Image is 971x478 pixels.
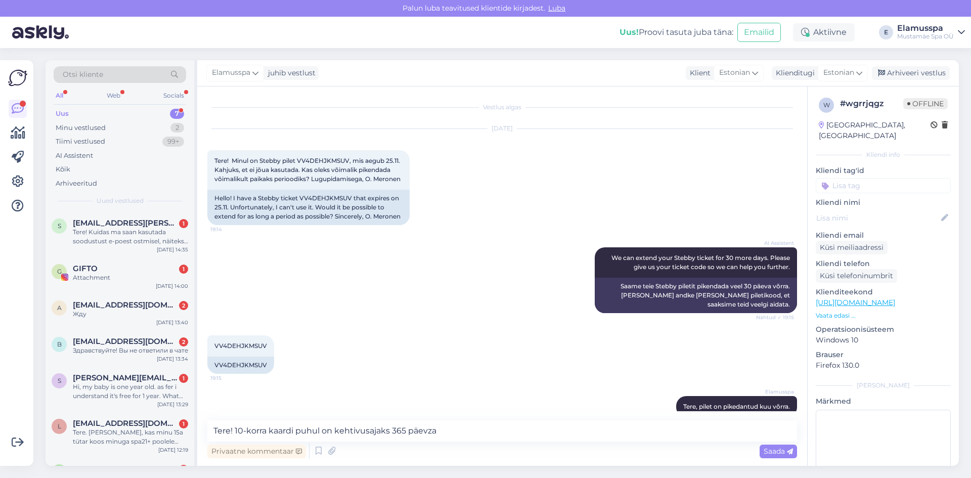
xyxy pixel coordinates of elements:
[56,151,93,161] div: AI Assistent
[686,68,711,78] div: Klient
[179,465,188,474] div: 1
[772,68,815,78] div: Klienditugi
[207,357,274,374] div: VV4DEHJKMSUV
[58,422,61,430] span: l
[73,382,188,401] div: Hi, my baby is one year old. as fer i understand it's free for 1 year. What about the guardian wi...
[840,98,903,110] div: # wgrrjqgz
[816,178,951,193] input: Lisa tag
[97,196,144,205] span: Uued vestlused
[816,324,951,335] p: Operatsioonisüsteem
[179,219,188,228] div: 1
[816,335,951,345] p: Windows 10
[56,164,70,175] div: Kõik
[207,420,797,442] textarea: Tere! 10-korra kaardi puhul on kehtivusajaks 365 päevza
[73,264,98,273] span: GIFTO
[156,282,188,290] div: [DATE] 14:00
[816,360,951,371] p: Firefox 130.0
[73,346,188,355] div: Здравствуйте! Вы не ответили в чате
[56,137,105,147] div: Tiimi vestlused
[816,165,951,176] p: Kliendi tag'id
[179,374,188,383] div: 1
[73,373,178,382] span: safia.sashe@gmail.com
[157,246,188,253] div: [DATE] 14:35
[793,23,855,41] div: Aktiivne
[620,26,733,38] div: Proovi tasuta juba täna:
[73,228,188,246] div: Tere! Kuidas ma saan kasutada soodustust e-poest ostmisel, näiteks Partnerkaardi 5%, või on need ...
[816,396,951,407] p: Märkmed
[816,230,951,241] p: Kliendi email
[214,342,267,350] span: VV4DEHJKMSUV
[897,24,954,32] div: Elamusspa
[207,103,797,112] div: Vestlus algas
[816,212,939,224] input: Lisa nimi
[816,311,951,320] p: Vaata edasi ...
[897,24,965,40] a: ElamusspaMustamäe Spa OÜ
[214,157,402,183] span: Tere! Minul on Stebby pilet VV4DEHJKMSUV, mis aegub 25.11. Kahjuks, et ei jõua kasutada. Kas olek...
[816,269,897,283] div: Küsi telefoninumbrit
[879,25,893,39] div: E
[157,355,188,363] div: [DATE] 13:34
[816,258,951,269] p: Kliendi telefon
[816,241,888,254] div: Küsi meiliaadressi
[58,222,61,230] span: s
[207,445,306,458] div: Privaatne kommentaar
[56,179,97,189] div: Arhiveeritud
[73,300,178,310] span: alinakusik2020@gmail.com
[620,27,639,37] b: Uus!
[63,69,103,80] span: Otsi kliente
[823,67,854,78] span: Estonian
[719,67,750,78] span: Estonian
[8,68,27,88] img: Askly Logo
[56,123,106,133] div: Minu vestlused
[264,68,316,78] div: juhib vestlust
[105,89,122,102] div: Web
[179,265,188,274] div: 1
[54,89,65,102] div: All
[816,150,951,159] div: Kliendi info
[170,123,184,133] div: 2
[756,239,794,247] span: AI Assistent
[897,32,954,40] div: Mustamäe Spa OÜ
[73,419,178,428] span: liinatammjarv@gmail.com
[157,401,188,408] div: [DATE] 13:29
[756,388,794,396] span: Elamusspa
[156,319,188,326] div: [DATE] 13:40
[545,4,568,13] span: Luba
[179,301,188,310] div: 2
[207,124,797,133] div: [DATE]
[170,109,184,119] div: 7
[737,23,781,42] button: Emailid
[819,120,931,141] div: [GEOGRAPHIC_DATA], [GEOGRAPHIC_DATA]
[57,340,62,348] span: b
[611,254,791,271] span: We can extend your Stebby ticket for 30 more days. Please give us your ticket code so we can help...
[816,350,951,360] p: Brauser
[816,298,895,307] a: [URL][DOMAIN_NAME]
[56,109,69,119] div: Uus
[816,197,951,208] p: Kliendi nimi
[161,89,186,102] div: Socials
[73,464,178,473] span: otuteyesamuella@gmail.com
[73,337,178,346] span: begali.alina@gmail.com
[764,447,793,456] span: Saada
[756,314,794,321] span: Nähtud ✓ 19:15
[179,337,188,346] div: 2
[73,310,188,319] div: Жду
[57,268,62,275] span: G
[210,374,248,382] span: 19:15
[823,101,830,109] span: w
[158,446,188,454] div: [DATE] 12:19
[903,98,948,109] span: Offline
[816,381,951,390] div: [PERSON_NAME]
[73,428,188,446] div: Tere. [PERSON_NAME], kas minu 15a tütar koos minuga spa21+ poolele saab tulla?
[58,377,61,384] span: s
[595,278,797,313] div: Saame teie Stebby piletit pikendada veel 30 päeva võrra. [PERSON_NAME] andke [PERSON_NAME] pileti...
[207,190,410,225] div: Hello! I have a Stebby ticket VV4DEHJKMSUV that expires on 25.11. Unfortunately, I can't use it. ...
[872,66,950,80] div: Arhiveeri vestlus
[179,419,188,428] div: 1
[73,219,178,228] span: super.kevin@windowslive.com
[212,67,250,78] span: Elamusspa
[57,304,62,312] span: a
[210,226,248,233] span: 19:14
[683,403,790,410] span: Tere, pilet on pikedantud kuu võrra.
[73,273,188,282] div: Attachment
